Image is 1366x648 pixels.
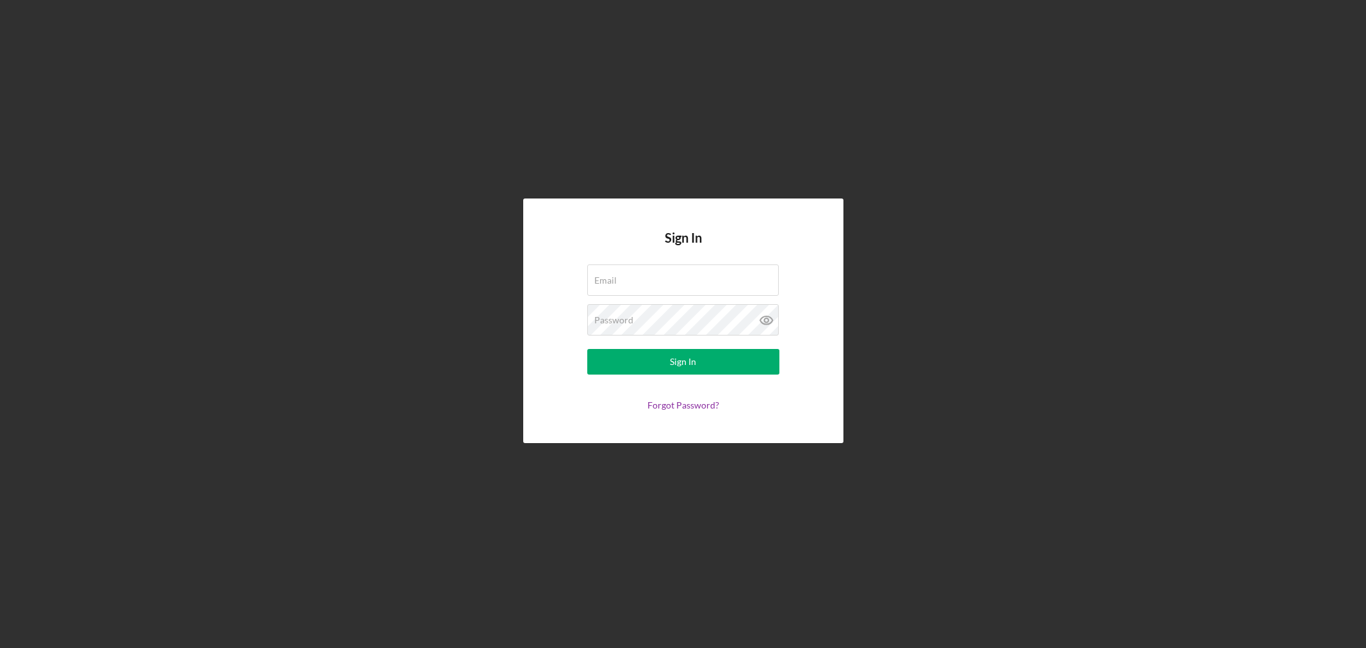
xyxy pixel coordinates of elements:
label: Password [594,315,633,325]
a: Forgot Password? [647,400,719,410]
h4: Sign In [665,231,702,264]
button: Sign In [587,349,779,375]
div: Sign In [670,349,696,375]
label: Email [594,275,617,286]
